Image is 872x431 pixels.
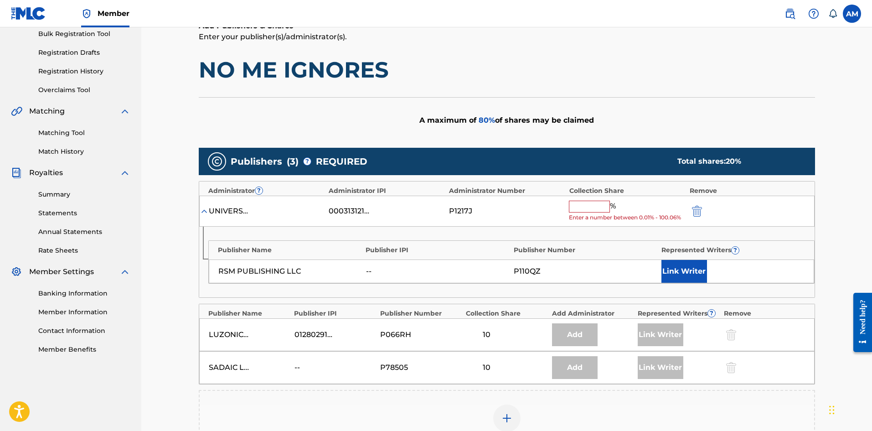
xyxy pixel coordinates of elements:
[846,286,872,359] iframe: Resource Center
[329,186,444,196] div: Administrator IPI
[366,266,509,277] div: --
[11,7,46,20] img: MLC Logo
[501,413,512,424] img: add
[38,227,130,237] a: Annual Statements
[29,167,63,178] span: Royalties
[119,167,130,178] img: expand
[119,266,130,277] img: expand
[199,31,815,42] p: Enter your publisher(s)/administrator(s).
[218,245,361,255] div: Publisher Name
[514,266,657,277] div: P110QZ
[304,158,311,165] span: ?
[218,266,361,277] div: RSM PUBLISHING LLC
[255,187,263,194] span: ?
[38,326,130,336] a: Contact Information
[828,9,837,18] div: Notifications
[514,245,657,255] div: Publisher Number
[212,156,222,167] img: publishers
[98,8,129,19] span: Member
[784,8,795,19] img: search
[552,309,634,318] div: Add Administrator
[38,345,130,354] a: Member Benefits
[661,245,805,255] div: Represented Writers
[231,155,282,168] span: Publishers
[287,155,299,168] span: ( 3 )
[199,97,815,143] div: A maximum of of shares may be claimed
[466,309,547,318] div: Collection Share
[726,157,741,166] span: 20 %
[843,5,861,23] div: User Menu
[81,8,92,19] img: Top Rightsholder
[610,201,618,213] span: %
[294,309,376,318] div: Publisher IPI
[29,266,94,277] span: Member Settings
[449,186,565,196] div: Administrator Number
[569,186,685,196] div: Collection Share
[708,310,715,317] span: ?
[316,155,367,168] span: REQUIRED
[11,106,22,117] img: Matching
[208,309,290,318] div: Publisher Name
[11,167,22,178] img: Royalties
[208,186,324,196] div: Administrator
[479,116,495,125] span: 80 %
[805,5,823,23] div: Help
[38,190,130,199] a: Summary
[38,147,130,156] a: Match History
[29,106,65,117] span: Matching
[38,29,130,39] a: Bulk Registration Tool
[690,186,805,196] div: Remove
[829,396,835,424] div: Drag
[380,309,462,318] div: Publisher Number
[366,245,509,255] div: Publisher IPI
[732,247,739,254] span: ?
[638,309,719,318] div: Represented Writers
[38,208,130,218] a: Statements
[692,206,702,217] img: 12a2ab48e56ec057fbd8.svg
[119,106,130,117] img: expand
[569,213,685,222] span: Enter a number between 0.01% - 100.06%
[661,260,707,283] button: Link Writer
[38,128,130,138] a: Matching Tool
[781,5,799,23] a: Public Search
[38,67,130,76] a: Registration History
[11,266,22,277] img: Member Settings
[808,8,819,19] img: help
[38,85,130,95] a: Overclaims Tool
[677,156,797,167] div: Total shares:
[38,289,130,298] a: Banking Information
[826,387,872,431] iframe: Chat Widget
[38,246,130,255] a: Rate Sheets
[38,307,130,317] a: Member Information
[38,48,130,57] a: Registration Drafts
[724,309,805,318] div: Remove
[199,56,815,83] h1: NO ME IGNORES
[200,207,209,216] img: expand-cell-toggle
